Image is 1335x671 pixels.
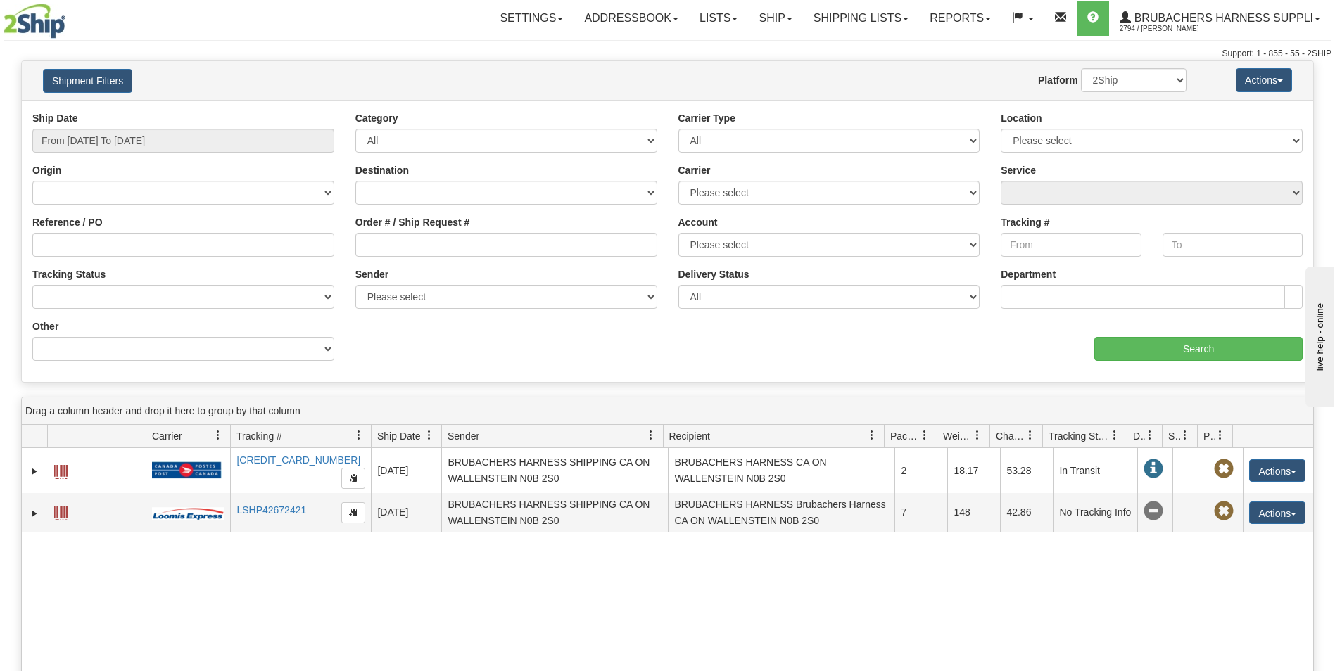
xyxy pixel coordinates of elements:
[996,429,1025,443] span: Charge
[1133,429,1145,443] span: Delivery Status
[1094,337,1303,361] input: Search
[1053,493,1137,532] td: No Tracking Info
[1038,73,1078,87] label: Platform
[355,111,398,125] label: Category
[32,319,58,333] label: Other
[417,423,441,447] a: Ship Date filter column settings
[860,423,884,447] a: Recipient filter column settings
[32,163,61,177] label: Origin
[152,506,224,520] img: 30 - Loomis Express
[1131,12,1313,24] span: Brubachers Harness Suppli
[1049,429,1110,443] span: Tracking Status
[1144,501,1163,521] span: No Tracking Info
[1001,111,1042,125] label: Location
[441,493,668,532] td: BRUBACHERS HARNESS SHIPPING CA ON WALLENSTEIN N0B 2S0
[1236,68,1292,92] button: Actions
[371,448,441,493] td: [DATE]
[355,163,409,177] label: Destination
[748,1,802,36] a: Ship
[1249,501,1305,524] button: Actions
[4,48,1331,60] div: Support: 1 - 855 - 55 - 2SHIP
[966,423,989,447] a: Weight filter column settings
[54,500,68,523] a: Label
[371,493,441,532] td: [DATE]
[236,454,360,466] a: [CREDIT_CARD_NUMBER]
[1001,233,1141,257] input: From
[341,502,365,523] button: Copy to clipboard
[639,423,663,447] a: Sender filter column settings
[894,493,947,532] td: 7
[1303,264,1334,407] iframe: chat widget
[1249,459,1305,482] button: Actions
[947,493,1000,532] td: 148
[1018,423,1042,447] a: Charge filter column settings
[27,506,42,520] a: Expand
[355,215,470,229] label: Order # / Ship Request #
[1163,233,1303,257] input: To
[1000,448,1053,493] td: 53.28
[894,448,947,493] td: 2
[1001,267,1056,281] label: Department
[236,504,306,516] a: LSHP42672421
[1109,1,1331,36] a: Brubachers Harness Suppli 2794 / [PERSON_NAME]
[1001,215,1049,229] label: Tracking #
[669,429,710,443] span: Recipient
[1173,423,1197,447] a: Shipment Issues filter column settings
[1103,423,1127,447] a: Tracking Status filter column settings
[441,448,668,493] td: BRUBACHERS HARNESS SHIPPING CA ON WALLENSTEIN N0B 2S0
[32,215,103,229] label: Reference / PO
[678,111,735,125] label: Carrier Type
[668,448,894,493] td: BRUBACHERS HARNESS CA ON WALLENSTEIN N0B 2S0
[355,267,388,281] label: Sender
[913,423,937,447] a: Packages filter column settings
[32,111,78,125] label: Ship Date
[678,215,718,229] label: Account
[377,429,420,443] span: Ship Date
[689,1,748,36] a: Lists
[947,448,1000,493] td: 18.17
[668,493,894,532] td: BRUBACHERS HARNESS Brubachers Harness CA ON WALLENSTEIN N0B 2S0
[1001,163,1036,177] label: Service
[347,423,371,447] a: Tracking # filter column settings
[678,267,749,281] label: Delivery Status
[1208,423,1232,447] a: Pickup Status filter column settings
[678,163,711,177] label: Carrier
[448,429,479,443] span: Sender
[1214,501,1234,521] span: Pickup Not Assigned
[206,423,230,447] a: Carrier filter column settings
[27,464,42,478] a: Expand
[236,429,282,443] span: Tracking #
[1120,22,1225,36] span: 2794 / [PERSON_NAME]
[11,12,130,23] div: live help - online
[803,1,919,36] a: Shipping lists
[574,1,689,36] a: Addressbook
[54,459,68,481] a: Label
[1203,429,1215,443] span: Pickup Status
[890,429,920,443] span: Packages
[1144,459,1163,479] span: In Transit
[152,461,221,479] img: 20 - Canada Post
[1053,448,1137,493] td: In Transit
[1138,423,1162,447] a: Delivery Status filter column settings
[1214,459,1234,479] span: Pickup Not Assigned
[1000,493,1053,532] td: 42.86
[943,429,973,443] span: Weight
[4,4,65,39] img: logo2794.jpg
[919,1,1001,36] a: Reports
[22,397,1313,425] div: grid grouping header
[341,468,365,489] button: Copy to clipboard
[1168,429,1180,443] span: Shipment Issues
[32,267,106,281] label: Tracking Status
[489,1,574,36] a: Settings
[152,429,182,443] span: Carrier
[43,69,132,93] button: Shipment Filters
